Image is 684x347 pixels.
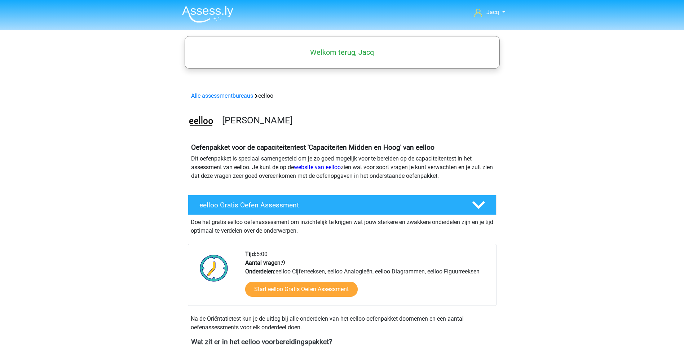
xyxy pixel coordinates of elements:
img: Klok [196,250,232,286]
b: Tijd: [245,251,256,258]
div: eelloo [188,92,496,100]
h5: Welkom terug, Jacq [188,48,496,57]
span: Jacq [486,9,499,16]
div: Doe het gratis eelloo oefenassessment om inzichtelijk te krijgen wat jouw sterkere en zwakkere on... [188,215,497,235]
div: 5:00 9 eelloo Cijferreeksen, eelloo Analogieën, eelloo Diagrammen, eelloo Figuurreeksen [240,250,496,306]
h3: [PERSON_NAME] [222,115,491,126]
div: Na de Oriëntatietest kun je de uitleg bij alle onderdelen van het eelloo-oefenpakket doornemen en... [188,315,497,332]
a: Jacq [471,8,508,17]
b: Aantal vragen: [245,259,282,266]
a: eelloo Gratis Oefen Assessment [185,195,499,215]
b: Onderdelen: [245,268,275,275]
img: Assessly [182,6,233,23]
b: Oefenpakket voor de capaciteitentest 'Capaciteiten Midden en Hoog' van eelloo [191,143,434,151]
a: website van eelloo [294,164,341,171]
img: eelloo.png [188,109,214,135]
a: Start eelloo Gratis Oefen Assessment [245,282,358,297]
a: Alle assessmentbureaus [191,92,253,99]
p: Dit oefenpakket is speciaal samengesteld om je zo goed mogelijk voor te bereiden op de capaciteit... [191,154,493,180]
h4: Wat zit er in het eelloo voorbereidingspakket? [191,338,493,346]
h4: eelloo Gratis Oefen Assessment [199,201,460,209]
